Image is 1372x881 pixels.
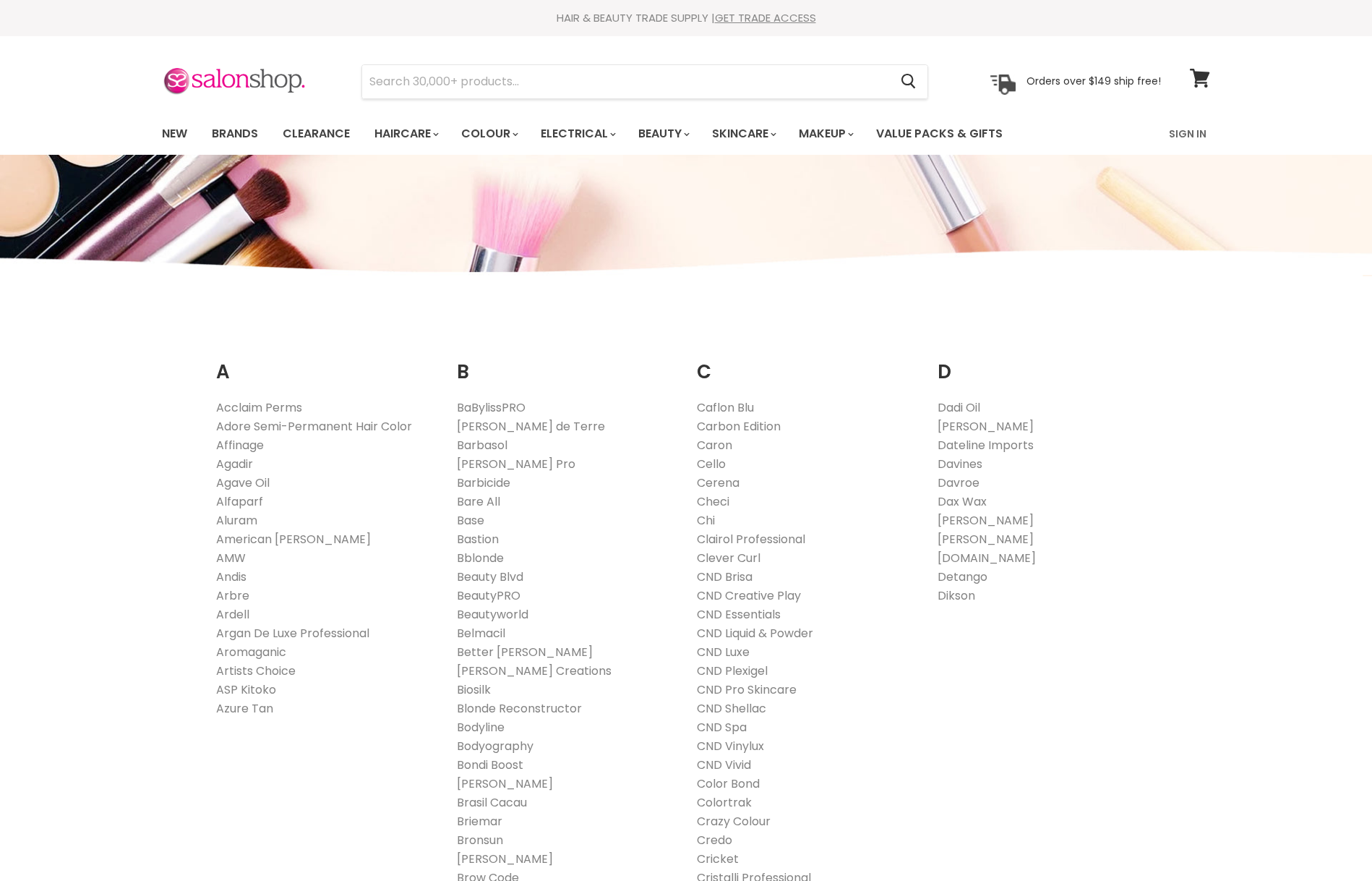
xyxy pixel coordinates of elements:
[1026,75,1161,88] p: Orders over $149 ship free!
[216,474,270,491] a: Agave Oil
[697,644,750,660] a: CND Luxe
[889,65,927,98] button: Search
[457,399,526,416] a: BaBylissPRO
[216,681,276,698] a: ASP Kitoko
[697,775,760,792] a: Color Bond
[788,119,862,149] a: Makeup
[697,757,751,773] a: CND Vivid
[457,437,507,454] a: Barbasol
[457,569,523,585] a: Beauty Blvd
[697,437,732,454] a: Caron
[697,493,729,510] a: Checi
[715,10,816,25] a: GET TRADE ACCESS
[697,794,752,811] a: Colortrak
[216,606,249,623] a: Ardell
[697,832,732,848] a: Credo
[457,700,582,717] a: Blonde Reconstructor
[216,456,253,472] a: Agadir
[457,512,484,529] a: Base
[457,587,520,604] a: BeautyPRO
[938,418,1034,435] a: [PERSON_NAME]
[697,700,766,717] a: CND Shellac
[201,119,269,149] a: Brands
[216,437,264,454] a: Affinage
[697,418,781,435] a: Carbon Edition
[216,339,435,387] h2: A
[457,493,500,510] a: Bare All
[364,119,447,149] a: Haircare
[457,794,527,811] a: Brasil Cacau
[627,119,698,149] a: Beauty
[457,851,553,867] a: [PERSON_NAME]
[697,851,739,867] a: Cricket
[530,119,625,149] a: Electrical
[697,719,747,736] a: CND Spa
[457,757,523,773] a: Bondi Boost
[272,119,361,149] a: Clearance
[151,113,1087,155] ul: Main menu
[216,700,273,717] a: Azure Tan
[216,587,249,604] a: Arbre
[697,531,805,548] a: Clairol Professional
[697,399,754,416] a: Caflon Blu
[697,606,781,623] a: CND Essentials
[697,512,715,529] a: Chi
[697,681,797,698] a: CND Pro Skincare
[457,738,533,754] a: Bodyography
[701,119,785,149] a: Skincare
[697,587,801,604] a: CND Creative Play
[216,512,257,529] a: Aluram
[361,64,928,99] form: Product
[216,531,371,548] a: American [PERSON_NAME]
[938,512,1034,529] a: [PERSON_NAME]
[457,531,499,548] a: Bastion
[697,569,753,585] a: CND Brisa
[457,474,510,491] a: Barbicide
[938,493,987,510] a: Dax Wax
[938,339,1157,387] h2: D
[697,813,771,830] a: Crazy Colour
[457,663,612,679] a: [PERSON_NAME] Creations
[865,119,1013,149] a: Value Packs & Gifts
[362,65,889,98] input: Search
[457,681,491,698] a: Biosilk
[697,339,916,387] h2: C
[938,456,982,472] a: Davines
[697,663,768,679] a: CND Plexigel
[457,550,504,566] a: Bblonde
[938,569,987,585] a: Detango
[216,569,246,585] a: Andis
[457,719,505,736] a: Bodyline
[938,531,1034,548] a: [PERSON_NAME]
[216,493,263,510] a: Alfaparf
[697,456,726,472] a: Cello
[938,550,1036,566] a: [DOMAIN_NAME]
[697,474,739,491] a: Cerena
[938,437,1034,454] a: Dateline Imports
[216,399,302,416] a: Acclaim Perms
[457,644,593,660] a: Better [PERSON_NAME]
[938,399,980,416] a: Dadi Oil
[216,644,286,660] a: Aromaganic
[144,113,1228,155] nav: Main
[457,606,528,623] a: Beautyworld
[1160,119,1215,149] a: Sign In
[457,832,503,848] a: Bronsun
[938,587,975,604] a: Dikson
[457,813,502,830] a: Briemar
[457,625,505,642] a: Belmacil
[216,418,412,435] a: Adore Semi-Permanent Hair Color
[450,119,527,149] a: Colour
[216,663,296,679] a: Artists Choice
[151,119,198,149] a: New
[697,550,760,566] a: Clever Curl
[457,339,676,387] h2: B
[144,11,1228,25] div: HAIR & BEAUTY TRADE SUPPLY |
[938,474,979,491] a: Davroe
[457,418,605,435] a: [PERSON_NAME] de Terre
[457,775,553,792] a: [PERSON_NAME]
[216,625,369,642] a: Argan De Luxe Professional
[216,550,246,566] a: AMW
[697,625,813,642] a: CND Liquid & Powder
[697,738,764,754] a: CND Vinylux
